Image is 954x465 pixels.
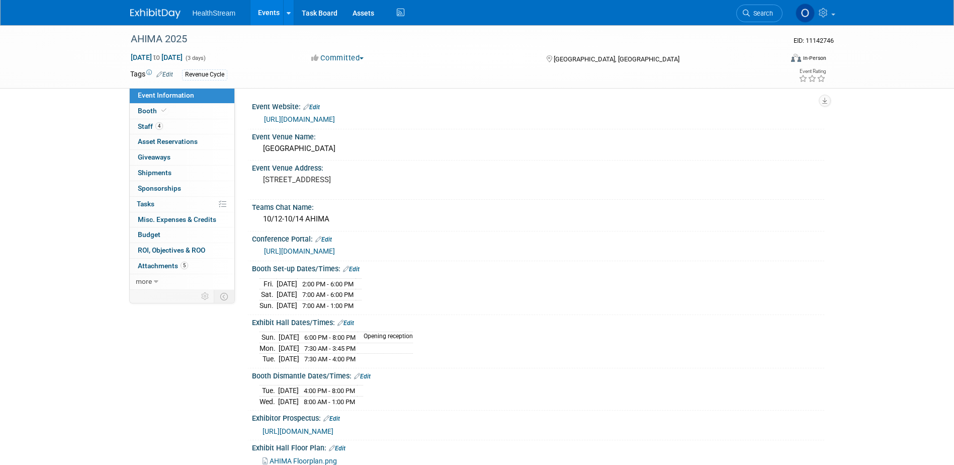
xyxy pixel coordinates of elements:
[264,247,335,255] a: [URL][DOMAIN_NAME]
[138,246,205,254] span: ROI, Objectives & ROO
[723,52,827,67] div: Event Format
[130,243,234,258] a: ROI, Objectives & ROO
[130,69,173,81] td: Tags
[263,427,333,435] a: [URL][DOMAIN_NAME]
[337,320,354,327] a: Edit
[130,134,234,149] a: Asset Reservations
[138,262,188,270] span: Attachments
[130,150,234,165] a: Giveaways
[252,161,824,173] div: Event Venue Address:
[343,266,360,273] a: Edit
[155,122,163,130] span: 4
[259,289,277,300] td: Sat.
[252,200,824,212] div: Teams Chat Name:
[138,230,160,239] span: Budget
[130,166,234,181] a: Shipments
[138,169,171,177] span: Shipments
[130,274,234,289] a: more
[302,291,354,298] span: 7:00 AM - 6:00 PM
[138,184,181,192] span: Sponsorships
[304,387,355,395] span: 4:00 PM - 8:00 PM
[197,290,214,303] td: Personalize Event Tab Strip
[302,280,354,288] span: 2:00 PM - 6:00 PM
[277,300,297,311] td: [DATE]
[138,215,216,223] span: Misc. Expenses & Credits
[259,211,817,227] div: 10/12-10/14 AHIMA
[136,277,152,285] span: more
[252,261,824,274] div: Booth Set-up Dates/Times:
[264,115,335,123] a: [URL][DOMAIN_NAME]
[252,231,824,245] div: Conference Portal:
[137,200,154,208] span: Tasks
[259,278,277,289] td: Fri.
[130,212,234,227] a: Misc. Expenses & Credits
[214,290,234,303] td: Toggle Event Tabs
[252,315,824,328] div: Exhibit Hall Dates/Times:
[304,355,356,363] span: 7:30 AM - 4:00 PM
[252,129,824,142] div: Event Venue Name:
[252,99,824,112] div: Event Website:
[303,104,320,111] a: Edit
[252,368,824,381] div: Booth Dismantle Dates/Times:
[138,91,194,99] span: Event Information
[304,334,356,341] span: 6:00 PM - 8:00 PM
[181,262,188,269] span: 5
[803,54,826,62] div: In-Person
[278,385,299,397] td: [DATE]
[252,411,824,424] div: Exhibitor Prospectus:
[130,53,183,62] span: [DATE] [DATE]
[138,137,198,145] span: Asset Reservations
[259,354,279,364] td: Tue.
[130,259,234,274] a: Attachments5
[259,343,279,354] td: Mon.
[161,108,166,113] i: Booth reservation complete
[130,181,234,196] a: Sponsorships
[750,10,773,17] span: Search
[127,30,767,48] div: AHIMA 2025
[130,104,234,119] a: Booth
[263,175,479,184] pre: [STREET_ADDRESS]
[799,69,826,74] div: Event Rating
[279,343,299,354] td: [DATE]
[259,385,278,397] td: Tue.
[554,55,679,63] span: [GEOGRAPHIC_DATA], [GEOGRAPHIC_DATA]
[130,88,234,103] a: Event Information
[736,5,783,22] a: Search
[138,153,170,161] span: Giveaways
[304,398,355,406] span: 8:00 AM - 1:00 PM
[185,55,206,61] span: (3 days)
[308,53,368,63] button: Committed
[252,440,824,453] div: Exhibit Hall Floor Plan:
[138,122,163,130] span: Staff
[354,373,371,380] a: Edit
[193,9,236,17] span: HealthStream
[791,54,801,62] img: Format-Inperson.png
[302,302,354,309] span: 7:00 AM - 1:00 PM
[259,300,277,311] td: Sun.
[277,289,297,300] td: [DATE]
[130,119,234,134] a: Staff4
[138,107,168,115] span: Booth
[279,332,299,343] td: [DATE]
[323,415,340,422] a: Edit
[182,69,227,80] div: Revenue Cycle
[279,354,299,364] td: [DATE]
[130,9,181,19] img: ExhibitDay
[152,53,161,61] span: to
[259,396,278,407] td: Wed.
[156,71,173,78] a: Edit
[277,278,297,289] td: [DATE]
[130,197,234,212] a: Tasks
[329,445,345,452] a: Edit
[358,332,413,343] td: Opening reception
[270,457,337,465] span: AHIMA Floorplan.png
[130,227,234,243] a: Budget
[278,396,299,407] td: [DATE]
[315,236,332,243] a: Edit
[263,457,337,465] a: AHIMA Floorplan.png
[259,332,279,343] td: Sun.
[796,4,815,23] img: Olivia Christopher
[304,345,356,352] span: 7:30 AM - 3:45 PM
[259,141,817,157] div: [GEOGRAPHIC_DATA]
